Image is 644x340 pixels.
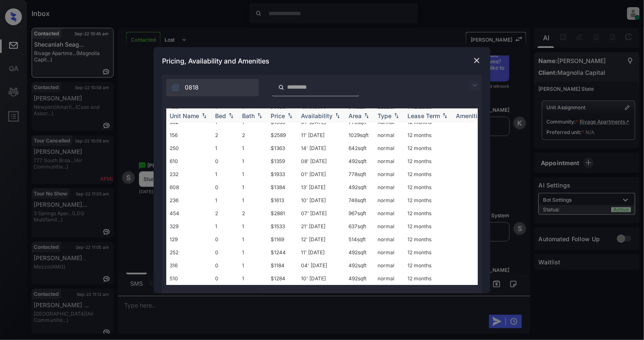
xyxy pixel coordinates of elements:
[374,155,404,168] td: normal
[239,220,267,233] td: 1
[267,194,298,207] td: $1613
[298,272,345,285] td: 10' [DATE]
[278,84,285,91] img: icon-zuma
[171,83,180,92] img: icon-zuma
[166,233,212,246] td: 129
[404,246,452,259] td: 12 months
[378,112,391,119] div: Type
[242,112,255,119] div: Bath
[374,168,404,181] td: normal
[298,233,345,246] td: 12' [DATE]
[166,207,212,220] td: 454
[345,259,374,272] td: 492 sqft
[239,272,267,285] td: 1
[267,181,298,194] td: $1384
[404,142,452,155] td: 12 months
[404,259,452,272] td: 12 months
[215,112,226,119] div: Bed
[267,129,298,142] td: $2589
[239,194,267,207] td: 1
[166,181,212,194] td: 608
[212,220,239,233] td: 1
[212,168,239,181] td: 1
[267,220,298,233] td: $1533
[239,233,267,246] td: 1
[239,181,267,194] td: 1
[298,207,345,220] td: 07' [DATE]
[212,155,239,168] td: 0
[404,207,452,220] td: 12 months
[166,129,212,142] td: 156
[298,155,345,168] td: 08' [DATE]
[298,168,345,181] td: 01' [DATE]
[154,47,490,75] div: Pricing, Availability and Amenities
[345,181,374,194] td: 492 sqft
[271,112,285,119] div: Price
[345,168,374,181] td: 778 sqft
[166,259,212,272] td: 316
[255,113,264,119] img: sorting
[166,142,212,155] td: 250
[212,233,239,246] td: 0
[267,259,298,272] td: $1184
[267,233,298,246] td: $1169
[212,272,239,285] td: 0
[212,194,239,207] td: 1
[374,233,404,246] td: normal
[200,113,208,119] img: sorting
[345,220,374,233] td: 637 sqft
[212,129,239,142] td: 2
[212,207,239,220] td: 2
[345,155,374,168] td: 492 sqft
[374,181,404,194] td: normal
[298,181,345,194] td: 13' [DATE]
[286,113,294,119] img: sorting
[345,129,374,142] td: 1029 sqft
[349,112,362,119] div: Area
[374,259,404,272] td: normal
[267,207,298,220] td: $2881
[239,207,267,220] td: 2
[166,103,212,116] td: 246
[404,194,452,207] td: 12 months
[298,194,345,207] td: 10' [DATE]
[441,113,449,119] img: sorting
[185,83,199,92] span: 0818
[407,112,440,119] div: Lease Term
[374,272,404,285] td: normal
[298,129,345,142] td: 11' [DATE]
[212,246,239,259] td: 0
[404,168,452,181] td: 12 months
[239,168,267,181] td: 1
[227,113,235,119] img: sorting
[267,246,298,259] td: $1244
[267,155,298,168] td: $1359
[456,112,484,119] div: Amenities
[345,272,374,285] td: 492 sqft
[404,129,452,142] td: 12 months
[212,259,239,272] td: 0
[345,207,374,220] td: 967 sqft
[239,155,267,168] td: 1
[374,129,404,142] td: normal
[298,220,345,233] td: 21' [DATE]
[298,259,345,272] td: 04' [DATE]
[333,113,342,119] img: sorting
[374,194,404,207] td: normal
[301,112,333,119] div: Availability
[362,113,371,119] img: sorting
[404,233,452,246] td: 12 months
[345,233,374,246] td: 514 sqft
[298,142,345,155] td: 14' [DATE]
[239,246,267,259] td: 1
[404,220,452,233] td: 12 months
[166,168,212,181] td: 232
[166,246,212,259] td: 252
[166,220,212,233] td: 329
[212,142,239,155] td: 1
[392,113,401,119] img: sorting
[166,155,212,168] td: 610
[166,194,212,207] td: 236
[404,181,452,194] td: 12 months
[267,272,298,285] td: $1284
